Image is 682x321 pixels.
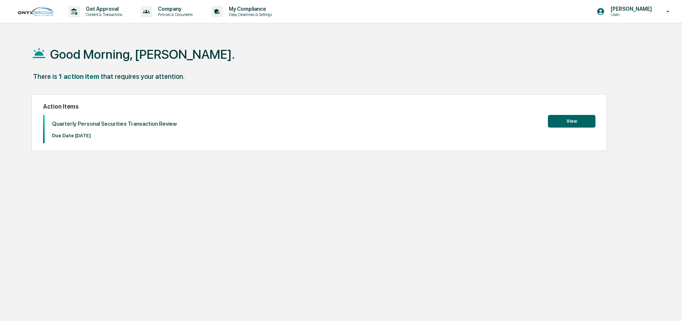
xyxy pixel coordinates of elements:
img: logo [18,7,53,16]
p: Company [152,6,197,12]
p: Content & Transactions [80,12,126,17]
p: Users [605,12,656,17]
p: Policies & Documents [152,12,197,17]
p: [PERSON_NAME] [605,6,656,12]
div: that requires your attention. [101,73,185,80]
a: View [548,117,595,124]
div: 1 action item [59,73,99,80]
h2: Action Items [43,103,595,110]
div: There is [33,73,57,80]
p: Quarterly Personal Securities Transaction Review [52,121,177,127]
p: Due Date: [DATE] [52,133,177,138]
p: My Compliance [223,6,276,12]
p: Get Approval [80,6,126,12]
p: Data, Deadlines & Settings [223,12,276,17]
h1: Good Morning, [PERSON_NAME]. [50,47,235,62]
button: View [548,115,595,128]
